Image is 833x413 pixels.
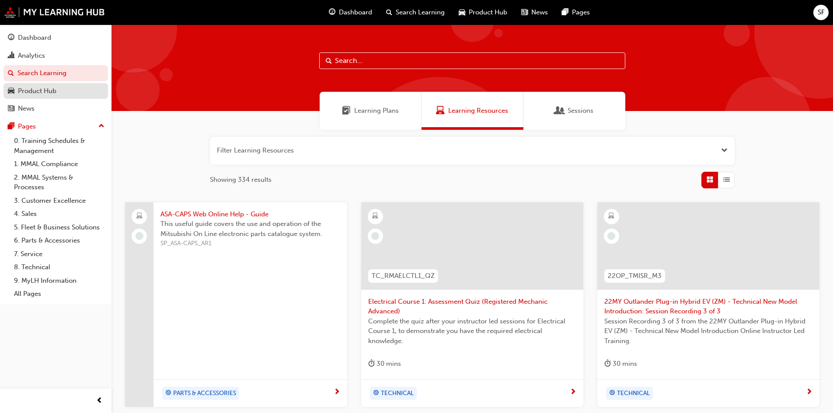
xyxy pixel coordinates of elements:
span: Pages [572,7,590,17]
span: ASA-CAPS Web Online Help - Guide [160,209,340,219]
a: 0. Training Schedules & Management [10,134,108,157]
a: Learning PlansLearning Plans [320,92,422,130]
span: laptop-icon [136,211,143,222]
img: mmal [4,7,105,18]
div: Dashboard [18,33,51,43]
a: Learning ResourcesLearning Resources [422,92,523,130]
span: Dashboard [339,7,372,17]
a: 9. MyLH Information [10,274,108,288]
span: pages-icon [562,7,568,18]
span: Learning Resources [436,106,445,116]
span: Electrical Course 1: Assessment Quiz (Registered Mechanic Advanced) [368,297,576,316]
span: search-icon [8,69,14,77]
button: Open the filter [721,146,728,156]
span: duration-icon [368,358,375,369]
span: News [531,7,548,17]
input: Search... [319,52,625,69]
span: prev-icon [96,396,103,406]
button: Pages [3,118,108,135]
span: List [723,175,730,185]
a: Search Learning [3,65,108,81]
span: Product Hub [469,7,507,17]
span: target-icon [609,388,615,399]
span: next-icon [806,389,812,396]
div: Analytics [18,51,45,61]
div: Product Hub [18,86,56,96]
a: 6. Parts & Accessories [10,234,108,247]
a: guage-iconDashboard [322,3,379,21]
span: pages-icon [8,123,14,131]
a: 5. Fleet & Business Solutions [10,221,108,234]
a: 4. Sales [10,207,108,221]
span: target-icon [373,388,379,399]
span: next-icon [334,389,340,396]
a: 8. Technical [10,260,108,274]
button: SF [813,5,829,20]
span: Complete the quiz after your instructor led sessions for Electrical Course 1, to demonstrate you ... [368,316,576,346]
span: next-icon [570,389,576,396]
span: TECHNICAL [617,389,650,399]
a: All Pages [10,287,108,301]
span: SP_ASA-CAPS_AR1 [160,239,340,249]
a: Dashboard [3,30,108,46]
span: learningRecordVerb_NONE-icon [371,232,379,240]
span: learningRecordVerb_NONE-icon [607,232,615,240]
span: Search Learning [396,7,445,17]
span: learningResourceType_ELEARNING-icon [372,211,378,222]
span: This useful guide covers the use and operation of the Mitsubishi On Line electronic parts catalog... [160,219,340,239]
a: pages-iconPages [555,3,597,21]
span: Learning Resources [448,106,508,116]
span: Learning Plans [354,106,399,116]
a: search-iconSearch Learning [379,3,452,21]
a: 3. Customer Excellence [10,194,108,208]
span: Session Recording 3 of 3 from the 22MY Outlander Plug-in Hybrid EV (ZM) - Technical New Model Int... [604,316,812,346]
span: learningRecordVerb_NONE-icon [136,232,143,240]
span: PARTS & ACCESSORIES [173,389,236,399]
div: 30 mins [604,358,637,369]
span: target-icon [165,388,171,399]
span: car-icon [8,87,14,95]
a: Analytics [3,48,108,64]
span: chart-icon [8,52,14,60]
span: up-icon [98,121,105,132]
span: news-icon [521,7,528,18]
a: 22OP_TMISR_M322MY Outlander Plug-in Hybrid EV (ZM) - Technical New Model Introduction: Session Re... [597,202,819,407]
a: SessionsSessions [523,92,625,130]
span: Grid [707,175,713,185]
a: Product Hub [3,83,108,99]
span: Search [326,56,332,66]
span: Sessions [555,106,564,116]
span: guage-icon [8,34,14,42]
a: news-iconNews [514,3,555,21]
span: TC_RMAELCTL1_QZ [372,271,435,281]
span: guage-icon [329,7,335,18]
span: car-icon [459,7,465,18]
span: duration-icon [604,358,611,369]
a: ASA-CAPS Web Online Help - GuideThis useful guide covers the use and operation of the Mitsubishi ... [125,202,347,407]
a: News [3,101,108,117]
div: 30 mins [368,358,401,369]
span: 22OP_TMISR_M3 [608,271,662,281]
button: DashboardAnalyticsSearch LearningProduct HubNews [3,28,108,118]
span: learningResourceType_ELEARNING-icon [608,211,614,222]
a: car-iconProduct Hub [452,3,514,21]
span: Showing 334 results [210,175,272,185]
a: 2. MMAL Systems & Processes [10,171,108,194]
div: News [18,104,35,114]
span: Learning Plans [342,106,351,116]
span: news-icon [8,105,14,113]
span: TECHNICAL [381,389,414,399]
a: 7. Service [10,247,108,261]
span: Sessions [568,106,593,116]
span: 22MY Outlander Plug-in Hybrid EV (ZM) - Technical New Model Introduction: Session Recording 3 of 3 [604,297,812,316]
span: SF [818,7,825,17]
div: Pages [18,121,36,132]
a: TC_RMAELCTL1_QZElectrical Course 1: Assessment Quiz (Registered Mechanic Advanced)Complete the qu... [361,202,583,407]
a: 1. MMAL Compliance [10,157,108,171]
span: search-icon [386,7,392,18]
